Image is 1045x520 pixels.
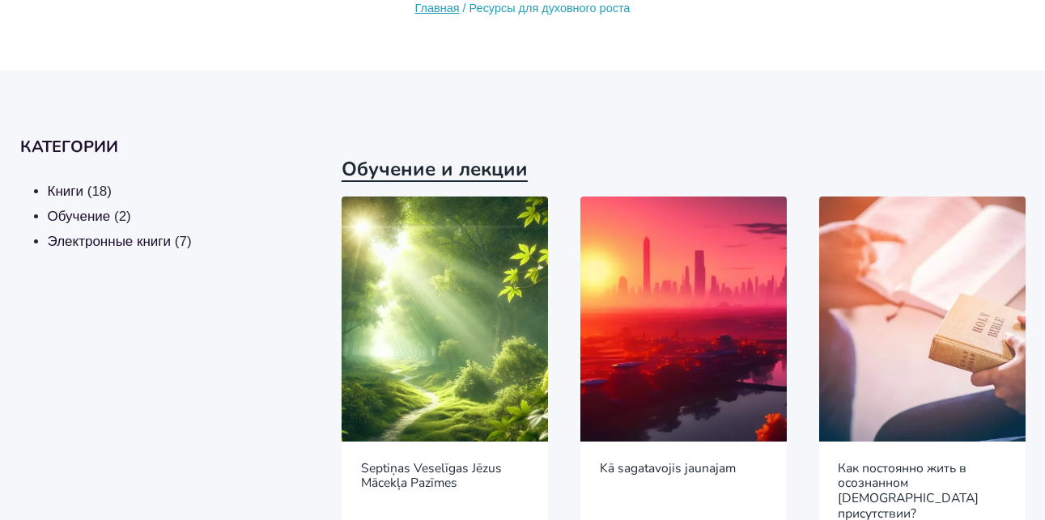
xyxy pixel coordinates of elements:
div: Septiņas Veselīgas Jēzus Mācekļa Pazīmes [361,454,529,492]
a: Обучение [48,209,111,224]
h2: КАТЕГОРИИ [20,135,294,159]
a: Обучение и лекции [342,156,528,182]
span: / [463,2,466,15]
a: Главная [415,2,460,15]
a: Kā sagatavojis jaunajam [600,454,767,486]
span: 18 [91,184,107,199]
a: Электронные книги [48,234,172,249]
img: Как постоянно жить в осознанном Божьем присутствии? [819,197,1026,442]
span: 2 [119,209,126,224]
div: Kā sagatavojis jaunajam [600,454,767,476]
img: Ko Dievs sagatavojis jaunajam 2023.gadam [580,197,787,442]
img: Mācekļa Ceļš: Definīcija un Septiņas Veselīgas Jēzus Mācekļa Pazīmes [342,197,548,442]
a: Septiņas Veselīgas Jēzus Mācekļa Pazīmes [361,454,529,501]
span: 7 [179,234,186,249]
a: Книги [48,184,83,199]
span: Ресурсы для духовного роста [469,2,631,15]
